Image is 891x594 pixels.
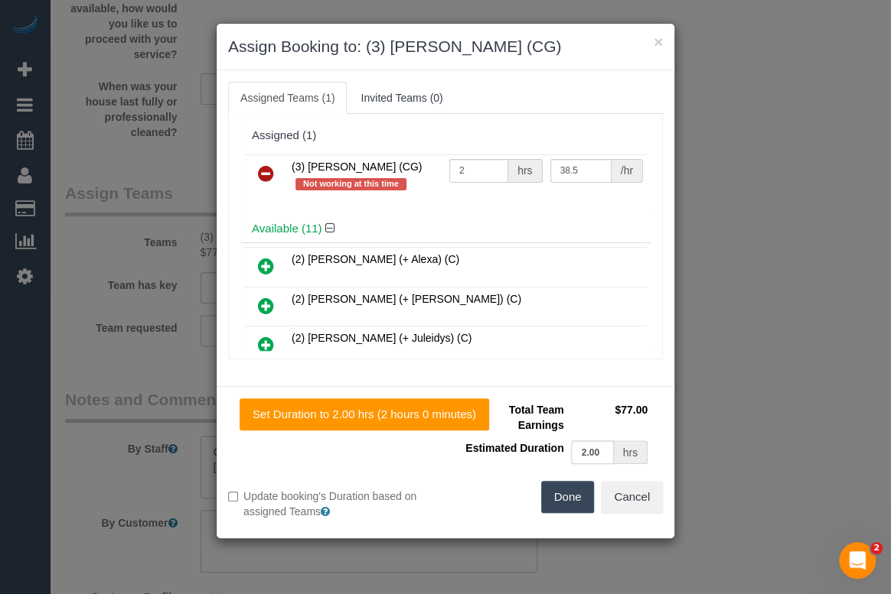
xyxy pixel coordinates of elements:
[541,481,595,513] button: Done
[240,398,489,430] button: Set Duration to 2.00 hrs (2 hours 0 minutes)
[465,442,563,454] span: Estimated Duration
[567,398,651,437] td: $77.00
[252,129,639,142] div: Assigned (1)
[348,82,455,114] a: Invited Teams (0)
[228,82,347,114] a: Assigned Teams (1)
[508,159,542,183] div: hrs
[612,159,643,183] div: /hr
[601,481,663,513] button: Cancel
[457,398,567,437] td: Total Team Earnings
[228,35,663,58] h3: Assign Booking to: (3) [PERSON_NAME] (CG)
[292,253,459,265] span: (2) [PERSON_NAME] (+ Alexa) (C)
[870,542,883,554] span: 2
[252,222,639,235] h4: Available (11)
[292,161,422,173] span: (3) [PERSON_NAME] (CG)
[292,293,521,305] span: (2) [PERSON_NAME] (+ [PERSON_NAME]) (C)
[228,492,238,501] input: Update booking's Duration based on assigned Teams
[654,34,663,50] button: ×
[839,542,876,579] iframe: Intercom live chat
[292,332,472,344] span: (2) [PERSON_NAME] (+ Juleidys) (C)
[614,440,648,464] div: hrs
[228,489,434,519] label: Update booking's Duration based on assigned Teams
[295,178,406,190] span: Not working at this time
